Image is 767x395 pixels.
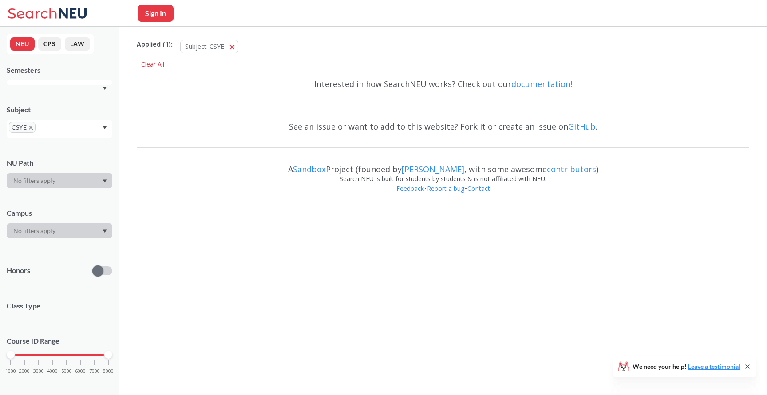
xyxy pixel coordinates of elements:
a: documentation! [511,79,572,89]
span: 6000 [75,369,86,374]
div: Dropdown arrow [7,223,112,238]
a: contributors [547,164,596,174]
button: NEU [10,37,35,51]
div: Clear All [137,58,169,71]
a: GitHub [568,121,596,132]
a: Feedback [396,184,424,193]
span: 2000 [19,369,30,374]
span: 1000 [5,369,16,374]
span: CSYEX to remove pill [9,122,36,133]
span: 5000 [61,369,72,374]
svg: Dropdown arrow [103,87,107,90]
svg: X to remove pill [29,126,33,130]
svg: Dropdown arrow [103,229,107,233]
button: Sign In [138,5,174,22]
a: Leave a testimonial [688,363,740,370]
p: Course ID Range [7,336,112,346]
svg: Dropdown arrow [103,126,107,130]
span: Applied ( 1 ): [137,39,173,49]
div: Campus [7,208,112,218]
span: Subject: CSYE [185,42,224,51]
div: CSYEX to remove pillDropdown arrow [7,120,112,138]
div: Subject [7,105,112,115]
div: • • [137,184,749,207]
div: Search NEU is built for students by students & is not affiliated with NEU. [137,174,749,184]
span: 3000 [33,369,44,374]
a: Report a bug [427,184,465,193]
svg: Dropdown arrow [103,179,107,183]
span: 8000 [103,369,114,374]
a: Sandbox [293,164,326,174]
div: Interested in how SearchNEU works? Check out our [137,71,749,97]
button: Subject: CSYE [180,40,238,53]
button: CPS [38,37,61,51]
p: Honors [7,265,30,276]
div: See an issue or want to add to this website? Fork it or create an issue on . [137,114,749,139]
div: A Project (founded by , with some awesome ) [137,156,749,174]
span: Class Type [7,301,112,311]
a: [PERSON_NAME] [402,164,464,174]
div: Dropdown arrow [7,173,112,188]
div: NU Path [7,158,112,168]
span: 7000 [89,369,100,374]
div: Semesters [7,65,112,75]
span: 4000 [47,369,58,374]
a: Contact [467,184,490,193]
button: LAW [65,37,90,51]
span: We need your help! [633,363,740,370]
